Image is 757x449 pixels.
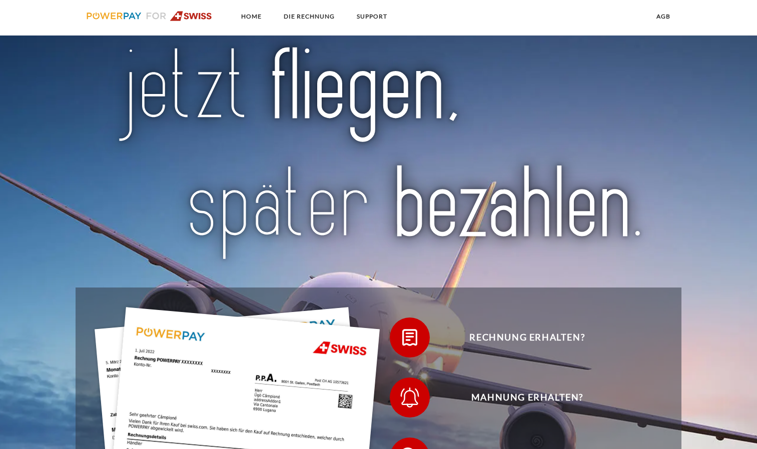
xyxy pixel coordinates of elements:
[233,7,270,25] a: Home
[275,7,343,25] a: DIE RECHNUNG
[405,317,650,357] span: Rechnung erhalten?
[405,377,650,417] span: Mahnung erhalten?
[390,317,650,357] button: Rechnung erhalten?
[648,7,679,25] a: agb
[348,7,396,25] a: SUPPORT
[87,11,212,21] img: logo-swiss.svg
[390,377,650,417] button: Mahnung erhalten?
[397,385,422,410] img: qb_bell.svg
[113,45,644,264] img: title-swiss_de.svg
[397,325,422,350] img: qb_bill.svg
